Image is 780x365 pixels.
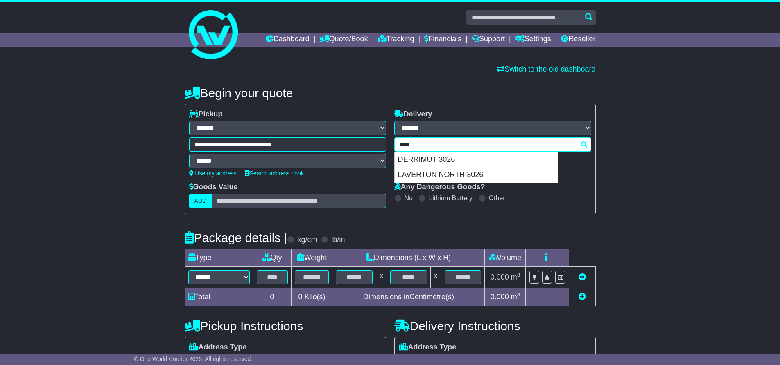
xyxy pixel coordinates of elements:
td: Dimensions in Centimetre(s) [332,288,485,306]
td: 0 [253,288,291,306]
td: Type [185,249,253,267]
a: Switch to the old dashboard [497,65,595,73]
a: Use my address [189,170,237,177]
td: Weight [291,249,332,267]
h4: Begin your quote [185,86,596,100]
td: Qty [253,249,291,267]
h4: Package details | [185,231,287,244]
label: Address Type [399,343,457,352]
td: Kilo(s) [291,288,332,306]
label: Any Dangerous Goods? [394,183,485,192]
label: Goods Value [189,183,238,192]
span: m [511,293,520,301]
td: x [376,267,387,288]
div: DERRIMUT 3026 [395,152,558,168]
div: LAVERTON NORTH 3026 [395,167,558,183]
td: Total [185,288,253,306]
label: Address Type [189,343,247,352]
h4: Delivery Instructions [394,319,596,333]
label: lb/in [331,235,345,244]
label: AUD [189,194,212,208]
a: Remove this item [579,273,586,281]
h4: Pickup Instructions [185,319,386,333]
span: m [511,273,520,281]
label: Delivery [394,110,432,119]
a: Financials [424,33,461,47]
sup: 3 [517,291,520,298]
label: Lithium Battery [429,194,473,202]
a: Search address book [245,170,304,177]
a: Add new item [579,293,586,301]
a: Support [472,33,505,47]
a: Quote/Book [319,33,368,47]
a: Tracking [378,33,414,47]
sup: 3 [517,272,520,278]
typeahead: Please provide city [394,137,591,152]
label: Pickup [189,110,223,119]
a: Reseller [561,33,595,47]
span: © One World Courier 2025. All rights reserved. [134,356,253,362]
label: No [405,194,413,202]
label: kg/cm [297,235,317,244]
label: Other [489,194,505,202]
a: Settings [515,33,551,47]
span: 0.000 [491,293,509,301]
span: 0.000 [491,273,509,281]
td: Dimensions (L x W x H) [332,249,485,267]
td: Volume [485,249,526,267]
a: Dashboard [266,33,310,47]
td: x [430,267,441,288]
span: 0 [298,293,302,301]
